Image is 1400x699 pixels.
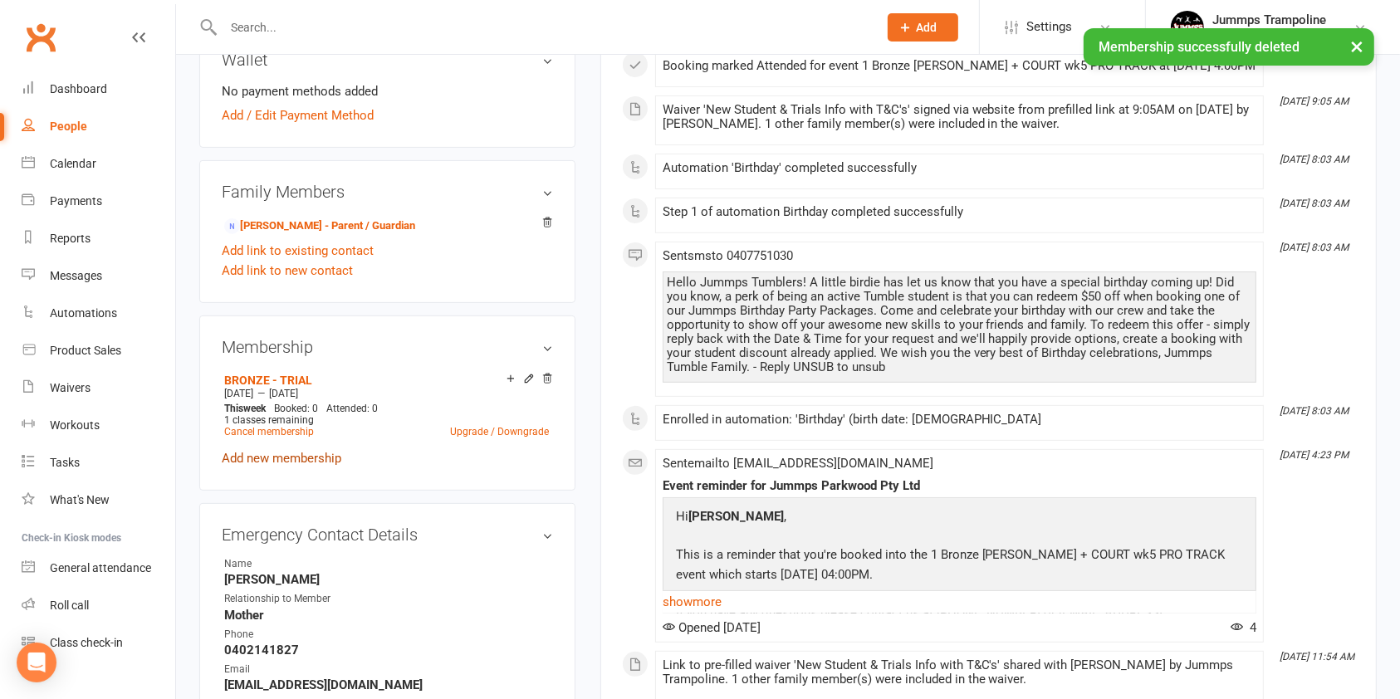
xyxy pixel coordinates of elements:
div: — [220,387,553,400]
img: thumb_image1698795904.png [1171,11,1204,44]
div: Messages [50,269,102,282]
div: Name [224,556,361,572]
i: [DATE] 9:05 AM [1280,95,1349,107]
i: [DATE] 8:03 AM [1280,154,1349,165]
div: Dashboard [50,82,107,95]
a: Messages [22,257,175,295]
i: [DATE] 11:54 AM [1280,651,1354,662]
div: Product Sales [50,344,121,357]
a: Waivers [22,369,175,407]
button: Add [888,13,958,42]
button: × [1342,28,1372,64]
div: Payments [50,194,102,208]
i: [DATE] 8:03 AM [1280,242,1349,253]
a: General attendance kiosk mode [22,550,175,587]
p: Hi , [672,506,1247,530]
div: Phone [224,627,361,643]
div: week [220,403,270,414]
div: Link to pre-filled waiver 'New Student & Trials Info with T&C's' shared with [PERSON_NAME] by Jum... [663,658,1256,687]
div: Automation 'Birthday' completed successfully [663,161,1256,175]
h3: Membership [222,338,553,356]
strong: [PERSON_NAME] [224,572,553,587]
div: Calendar [50,157,96,170]
span: Opened [DATE] [663,620,761,635]
div: Tasks [50,456,80,469]
i: [DATE] 4:23 PM [1280,449,1349,461]
div: Automations [50,306,117,320]
div: Jummps Parkwood Pty Ltd [1212,27,1353,42]
strong: 0402141827 [224,643,553,657]
div: People [50,120,87,133]
strong: [EMAIL_ADDRESS][DOMAIN_NAME] [224,677,553,692]
a: [PERSON_NAME] - Parent / Guardian [224,218,415,235]
div: Enrolled in automation: 'Birthday' (birth date: [DEMOGRAPHIC_DATA] [663,413,1256,427]
a: Add link to new contact [222,261,353,281]
a: People [22,108,175,145]
div: Email [224,662,361,677]
strong: Mother [224,608,553,623]
div: Workouts [50,418,100,432]
div: Roll call [50,599,89,612]
a: Add new membership [222,451,341,466]
span: 4 [1231,620,1256,635]
a: Roll call [22,587,175,624]
a: Calendar [22,145,175,183]
span: [DATE] [224,388,253,399]
div: Open Intercom Messenger [17,643,56,682]
span: Booked: 0 [274,403,318,414]
div: Reports [50,232,91,245]
div: Waiver 'New Student & Trials Info with T&C's' signed via website from prefilled link at 9:05AM on... [663,103,1256,131]
a: Clubworx [20,17,61,58]
span: 1 classes remaining [224,414,314,426]
a: Payments [22,183,175,220]
span: Attended: 0 [326,403,378,414]
div: Membership successfully deleted [1084,28,1374,66]
a: Automations [22,295,175,332]
div: Class check-in [50,636,123,649]
p: This is a reminder that you're booked into the 1 Bronze [PERSON_NAME] + COURT wk5 PRO TRACK event... [672,545,1247,589]
a: Tasks [22,444,175,481]
a: Dashboard [22,71,175,108]
span: This [224,403,243,414]
a: What's New [22,481,175,519]
span: Add [917,21,937,34]
span: Sent sms to 0407751030 [663,248,793,263]
div: Step 1 of automation Birthday completed successfully [663,205,1256,219]
a: Add / Edit Payment Method [222,105,374,125]
div: Relationship to Member [224,591,361,607]
h3: Family Members [222,183,553,201]
div: Waivers [50,381,91,394]
div: What's New [50,493,110,506]
div: Event reminder for Jummps Parkwood Pty Ltd [663,479,1256,493]
i: [DATE] 8:03 AM [1280,198,1349,209]
span: Settings [1026,8,1072,46]
div: Hello Jummps Tumblers! A little birdie has let us know that you have a special birthday coming up... [667,276,1252,374]
a: Workouts [22,407,175,444]
a: show more [663,590,1256,613]
h3: Emergency Contact Details [222,525,553,544]
a: BRONZE - TRIAL [224,374,312,387]
li: No payment methods added [222,81,553,101]
strong: [PERSON_NAME] [688,509,784,524]
div: Jummps Trampoline [1212,12,1353,27]
span: [DATE] [269,388,298,399]
a: Cancel membership [224,426,314,437]
a: Upgrade / Downgrade [450,426,549,437]
i: [DATE] 8:03 AM [1280,405,1349,417]
input: Search... [218,16,866,39]
a: Add link to existing contact [222,241,374,261]
a: Product Sales [22,332,175,369]
a: Class kiosk mode [22,624,175,662]
div: General attendance [50,561,151,574]
span: Sent email to [EMAIL_ADDRESS][DOMAIN_NAME] [663,456,933,471]
a: Reports [22,220,175,257]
